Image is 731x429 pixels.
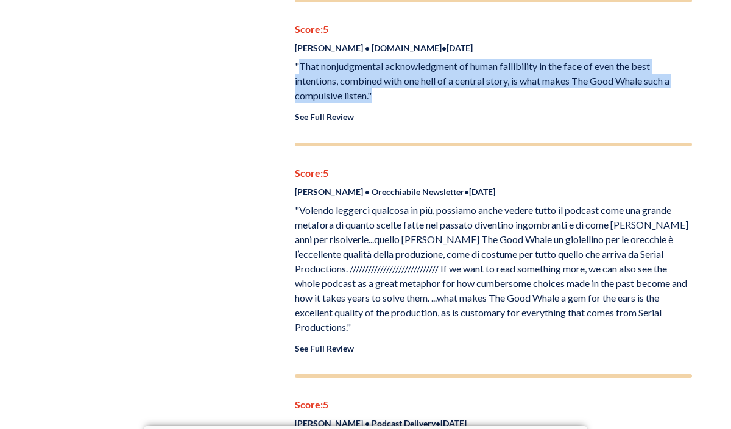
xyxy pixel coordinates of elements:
[295,343,354,353] a: See Full Review
[295,397,692,412] p: Score: 5
[295,185,692,198] p: [PERSON_NAME] • Orecchiabile Newsletter • [DATE]
[295,59,692,103] p: "That nonjudgmental acknowledgment of human fallibility in the face of even the best intentions, ...
[295,112,354,122] a: See Full Review
[295,41,692,54] p: [PERSON_NAME] • [DOMAIN_NAME] • [DATE]
[295,203,692,335] p: "Volendo leggerci qualcosa in più, possiamo anche vedere tutto il podcast come una grande metafor...
[295,166,692,180] p: Score: 5
[295,22,692,37] p: Score: 5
